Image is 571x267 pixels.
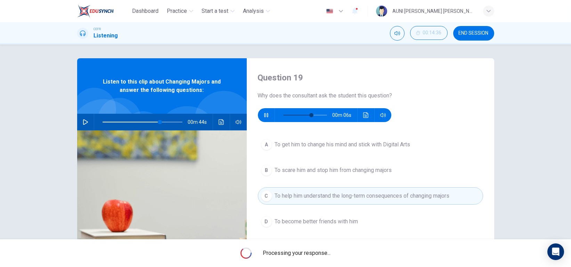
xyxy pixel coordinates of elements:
span: END SESSION [459,31,489,36]
span: 00:14:36 [423,30,442,36]
button: Start a test [199,5,237,17]
div: AUNI [PERSON_NAME] [PERSON_NAME] [393,7,475,15]
span: 00m 44s [188,114,213,130]
h1: Listening [94,32,118,40]
h4: Question 19 [258,72,483,83]
button: Click to see the audio transcription [216,114,227,130]
div: C [261,190,272,201]
button: Click to see the audio transcription [360,108,372,122]
button: Dashboard [129,5,161,17]
span: Start a test [202,7,228,15]
div: Hide [410,26,448,41]
a: EduSynch logo [77,4,130,18]
button: 00:14:36 [410,26,448,40]
button: Practice [164,5,196,17]
img: en [325,9,334,14]
span: 00m 06s [333,108,357,122]
span: Processing your response... [263,249,331,257]
div: D [261,216,272,227]
span: To become better friends with him [275,217,358,226]
button: Analysis [240,5,273,17]
button: DTo become better friends with him [258,213,483,230]
span: Practice [167,7,187,15]
button: ATo get him to change his mind and stick with Digital Arts [258,136,483,153]
div: A [261,139,272,150]
span: Dashboard [132,7,158,15]
span: Analysis [243,7,264,15]
img: EduSynch logo [77,4,114,18]
button: BTo scare him and stop him from changing majors [258,162,483,179]
span: To get him to change his mind and stick with Digital Arts [275,140,410,149]
button: END SESSION [453,26,494,41]
span: Why does the consultant ask the student this question? [258,92,483,100]
span: Listen to this clip about Changing Majors and answer the following questions: [100,78,224,94]
span: To scare him and stop him from changing majors [275,166,392,174]
div: B [261,165,272,176]
div: Mute [390,26,405,41]
div: Open Intercom Messenger [547,243,564,260]
span: To help him understand the long-term consequences of changing majors [275,192,450,200]
span: CEFR [94,27,101,32]
button: CTo help him understand the long-term consequences of changing majors [258,187,483,205]
img: Profile picture [376,6,387,17]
